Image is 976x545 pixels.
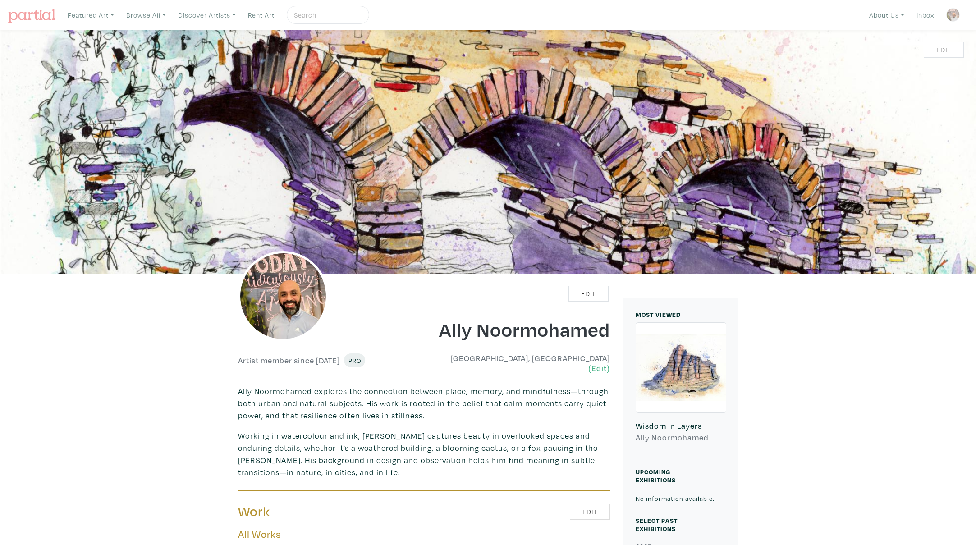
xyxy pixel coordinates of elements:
[570,504,610,520] a: Edit
[238,356,340,366] h6: Artist member since [DATE]
[238,251,328,341] img: phpThumb.php
[431,353,610,373] h6: [GEOGRAPHIC_DATA], [GEOGRAPHIC_DATA]
[588,363,610,373] a: (Edit)
[946,8,960,22] img: phpThumb.php
[636,516,678,533] small: Select Past Exhibitions
[924,42,964,58] a: Edit
[431,317,610,341] h1: Ally Noormohamed
[238,385,610,421] p: Ally Noormohamed explores the connection between place, memory, and mindfulness—through both urba...
[122,6,170,24] a: Browse All
[238,528,610,540] h5: All Works
[293,9,361,21] input: Search
[912,6,938,24] a: Inbox
[238,430,610,478] p: Working in watercolour and ink, [PERSON_NAME] captures beauty in overlooked spaces and enduring d...
[238,503,417,520] h3: Work
[636,494,715,503] small: No information available.
[636,322,726,455] a: Wisdom in Layers Ally Noormohamed
[348,356,361,365] span: Pro
[244,6,279,24] a: Rent Art
[636,433,726,443] h6: Ally Noormohamed
[174,6,240,24] a: Discover Artists
[636,421,726,431] h6: Wisdom in Layers
[568,286,609,302] a: Edit
[636,310,681,319] small: MOST VIEWED
[64,6,118,24] a: Featured Art
[636,467,676,484] small: Upcoming Exhibitions
[865,6,908,24] a: About Us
